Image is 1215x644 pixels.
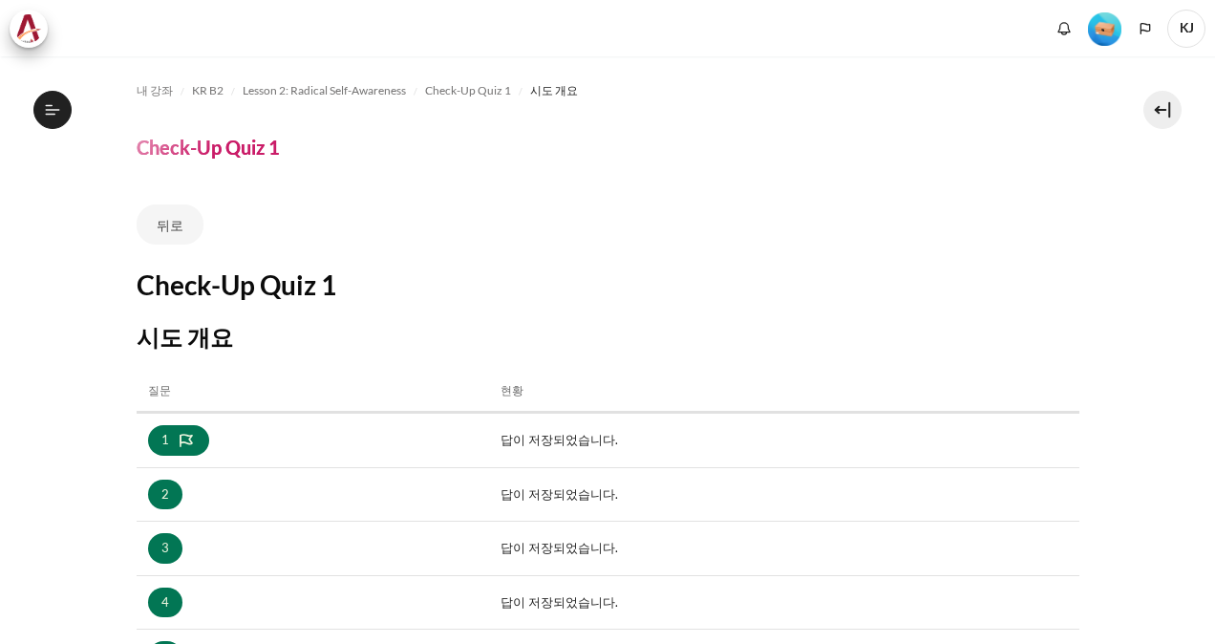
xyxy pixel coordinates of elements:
[243,82,406,99] span: Lesson 2: Radical Self-Awareness
[137,204,203,245] a: 뒤로
[137,268,1079,302] h2: Check-Up Quiz 1
[425,82,511,99] span: Check-Up Quiz 1
[1167,10,1205,48] a: 사용자 메뉴
[1131,14,1160,43] button: Languages
[489,575,1078,630] td: 답이 저장되었습니다.
[148,588,182,618] a: 4
[425,79,511,102] a: Check-Up Quiz 1
[148,533,182,564] a: 3
[192,79,224,102] a: KR B2
[137,82,173,99] span: 내 강좌
[15,14,42,43] img: Architeck
[489,413,1078,467] td: 답이 저장되었습니다.
[1088,11,1121,46] div: Level #1
[137,135,280,160] h4: Check-Up Quiz 1
[192,82,224,99] span: KR B2
[137,79,173,102] a: 내 강좌
[243,79,406,102] a: Lesson 2: Radical Self-Awareness
[137,75,1079,106] nav: 내비게이션 바
[489,371,1078,412] th: 현황
[148,425,209,456] a: 1
[489,467,1078,522] td: 답이 저장되었습니다.
[489,522,1078,576] td: 답이 저장되었습니다.
[1050,14,1078,43] div: Show notification window with no new notifications
[137,322,1079,352] h3: 시도 개요
[148,480,182,510] a: 2
[1088,12,1121,46] img: Level #1
[1080,11,1129,46] a: Level #1
[1167,10,1205,48] span: KJ
[530,82,578,99] span: 시도 개요
[137,371,490,412] th: 질문
[10,10,57,48] a: Architeck Architeck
